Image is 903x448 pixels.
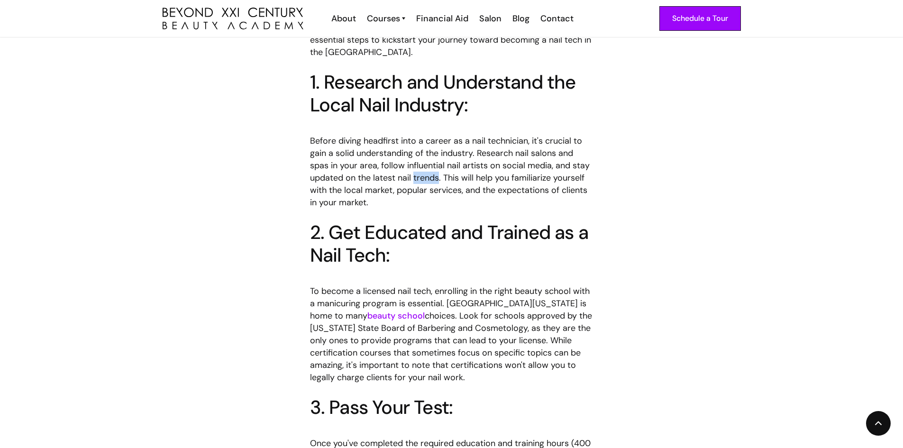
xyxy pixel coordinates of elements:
[659,6,741,31] a: Schedule a Tour
[310,221,593,266] h2: 2. Get Educated and Trained as a Nail Tech:
[163,8,303,30] a: home
[310,273,593,384] p: ‍ To become a licensed nail tech, enrolling in the right beauty school with a manicuring program ...
[310,71,593,116] h2: 1. Research and Understand the Local Nail Industry:
[473,12,506,25] a: Salon
[367,12,400,25] div: Courses
[367,12,405,25] a: Courses
[331,12,356,25] div: About
[325,12,361,25] a: About
[416,12,468,25] div: Financial Aid
[310,122,593,209] p: ‍ Before diving headfirst into a career as a nail technician, it's crucial to gain a solid unders...
[163,8,303,30] img: beyond 21st century beauty academy logo
[672,12,728,25] div: Schedule a Tour
[410,12,473,25] a: Financial Aid
[540,12,574,25] div: Contact
[479,12,502,25] div: Salon
[367,310,425,321] a: beauty school
[512,12,529,25] div: Blog
[310,396,593,419] h2: 3. Pass Your Test:
[534,12,578,25] a: Contact
[506,12,534,25] a: Blog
